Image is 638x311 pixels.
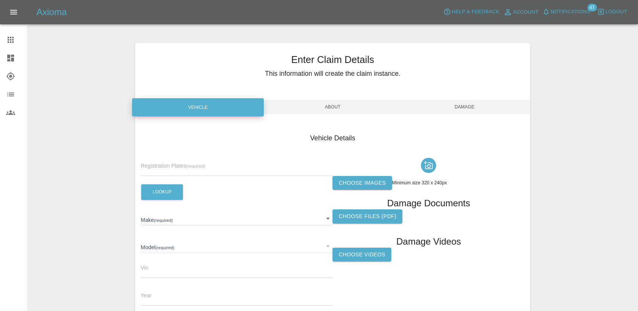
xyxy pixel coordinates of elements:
[551,8,590,16] span: Notifications
[5,3,23,21] button: Open drawer
[540,6,592,18] button: Notifications
[332,248,391,262] label: Choose Videos
[141,265,148,271] span: Vin
[332,209,402,223] label: Choose files (pdf)
[186,164,205,168] small: (required)
[141,163,205,169] span: Registration Plates
[605,8,627,16] span: Logout
[396,236,461,248] h1: Damage Videos
[141,292,152,298] span: Year
[132,98,264,116] div: Vehicle
[501,6,540,18] a: Account
[135,69,530,79] h5: This information will create the claim instance.
[135,52,530,67] h3: Enter Claim Details
[141,133,525,143] h4: Vehicle Details
[513,8,539,17] span: Account
[387,197,470,209] h1: Damage Documents
[452,8,499,16] span: Help & Feedback
[392,180,447,185] span: Minimum size 320 x 240px
[595,6,629,18] button: Logout
[587,4,597,11] span: 47
[441,6,501,18] button: Help & Feedback
[141,184,183,200] button: Lookup
[267,100,399,114] span: About
[332,176,392,190] label: Choose images
[399,100,530,114] span: Damage
[36,6,67,18] h5: Axioma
